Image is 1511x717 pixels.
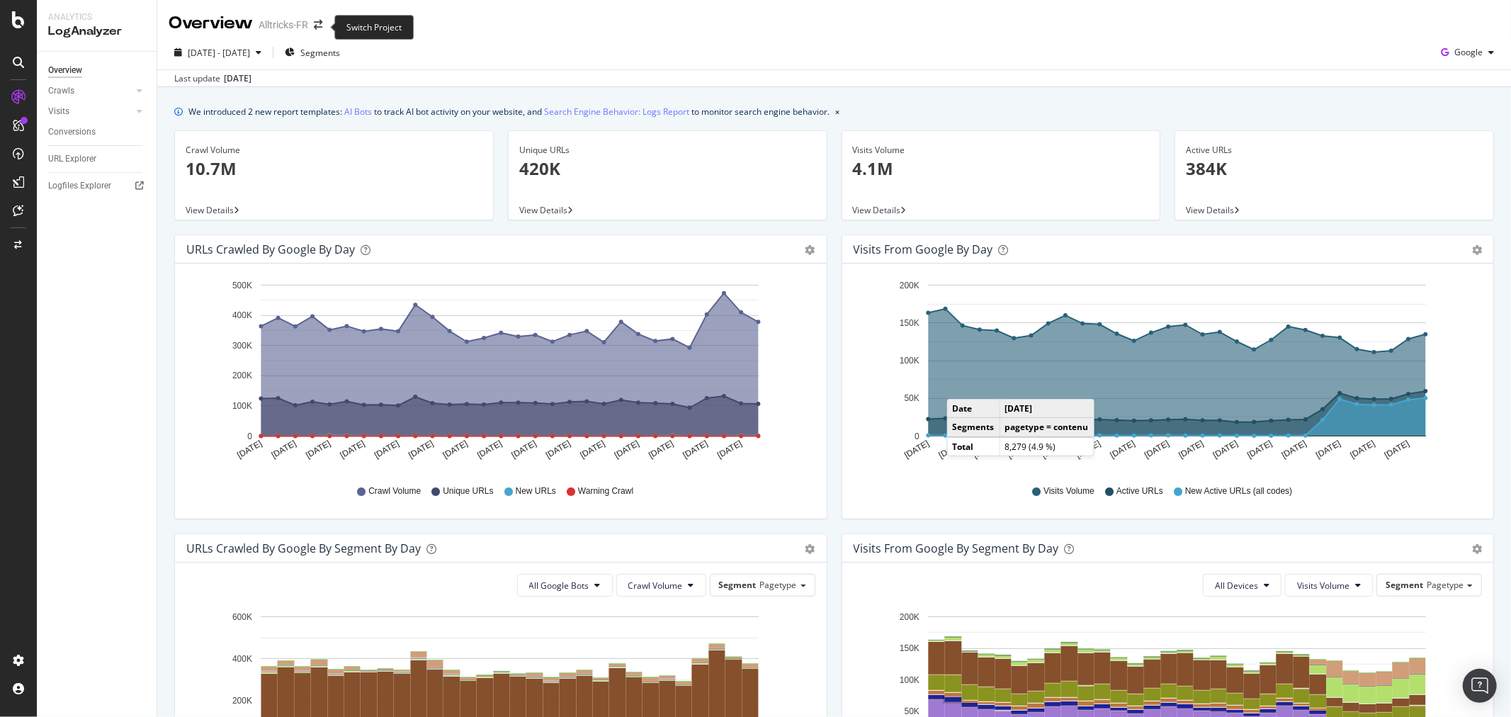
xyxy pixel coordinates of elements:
div: arrow-right-arrow-left [314,20,322,30]
div: Crawls [48,84,74,98]
div: [DATE] [224,72,251,85]
text: 600K [232,612,252,622]
span: View Details [519,204,567,216]
div: Visits from Google By Segment By Day [854,541,1059,555]
text: [DATE] [407,439,435,461]
div: LogAnalyzer [48,23,145,40]
div: We introduced 2 new report templates: to track AI bot activity on your website, and to monitor se... [188,104,830,119]
button: Visits Volume [1285,574,1373,597]
div: URLs Crawled by Google by day [186,242,355,256]
text: 150K [899,318,919,328]
text: [DATE] [579,439,607,461]
div: URLs Crawled by Google By Segment By Day [186,541,421,555]
text: 150K [899,643,919,653]
div: Analytics [48,11,145,23]
button: All Google Bots [517,574,613,597]
span: New URLs [516,485,556,497]
div: gear [1472,245,1482,255]
a: Visits [48,104,132,119]
span: Crawl Volume [628,580,683,592]
text: [DATE] [235,439,264,461]
text: [DATE] [373,439,401,461]
button: Google [1435,41,1500,64]
text: [DATE] [1177,439,1205,461]
p: 420K [519,157,816,181]
text: 100K [899,356,919,366]
td: 8,279 (4.9 %) [1000,436,1094,455]
text: [DATE] [270,439,298,461]
div: Visits Volume [853,144,1150,157]
text: [DATE] [1143,439,1171,461]
text: [DATE] [647,439,675,461]
text: [DATE] [304,439,332,461]
div: info banner [174,104,1494,119]
text: [DATE] [613,439,641,461]
div: Logfiles Explorer [48,179,111,193]
div: Last update [174,72,251,85]
text: 50K [904,394,919,404]
div: gear [805,544,815,554]
text: 400K [232,311,252,321]
div: Crawl Volume [186,144,482,157]
text: [DATE] [1279,439,1308,461]
text: [DATE] [544,439,572,461]
svg: A chart. [854,275,1476,472]
svg: A chart. [186,275,809,472]
td: [DATE] [1000,400,1094,418]
div: Alltricks-FR [259,18,308,32]
span: Visits Volume [1043,485,1094,497]
text: 0 [915,431,919,441]
text: 400K [232,654,252,664]
div: Visits [48,104,69,119]
a: Logfiles Explorer [48,179,147,193]
text: 200K [232,371,252,381]
span: Segments [300,47,340,59]
div: gear [805,245,815,255]
span: All Devices [1215,580,1258,592]
span: Crawl Volume [368,485,421,497]
span: Pagetype [760,579,797,591]
span: View Details [853,204,901,216]
span: Segment [1386,579,1423,591]
span: View Details [1186,204,1234,216]
text: [DATE] [715,439,744,461]
span: Segment [719,579,757,591]
text: [DATE] [1211,439,1240,461]
a: Search Engine Behavior: Logs Report [544,104,689,119]
button: close banner [832,101,843,122]
a: Crawls [48,84,132,98]
button: Crawl Volume [616,574,706,597]
div: Open Intercom Messenger [1463,669,1497,703]
button: [DATE] - [DATE] [169,41,267,64]
text: 300K [232,341,252,351]
div: Overview [169,11,253,35]
text: [DATE] [1245,439,1274,461]
a: Overview [48,63,147,78]
text: [DATE] [681,439,710,461]
span: New Active URLs (all codes) [1185,485,1292,497]
span: Pagetype [1427,579,1464,591]
text: 100K [899,675,919,685]
td: pagetype = contenu [1000,418,1094,437]
td: Segments [947,418,1000,437]
text: [DATE] [475,439,504,461]
text: 200K [899,612,919,622]
a: URL Explorer [48,152,147,166]
text: [DATE] [441,439,470,461]
span: Visits Volume [1297,580,1349,592]
div: gear [1472,544,1482,554]
a: Conversions [48,125,147,140]
text: [DATE] [1383,439,1411,461]
div: Switch Project [334,15,414,40]
span: Google [1454,46,1483,58]
text: 0 [247,431,252,441]
button: Segments [279,41,346,64]
span: Warning Crawl [578,485,633,497]
span: Active URLs [1116,485,1163,497]
text: 100K [232,401,252,411]
text: [DATE] [510,439,538,461]
div: Active URLs [1186,144,1483,157]
text: [DATE] [339,439,367,461]
div: URL Explorer [48,152,96,166]
span: All Google Bots [529,580,589,592]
